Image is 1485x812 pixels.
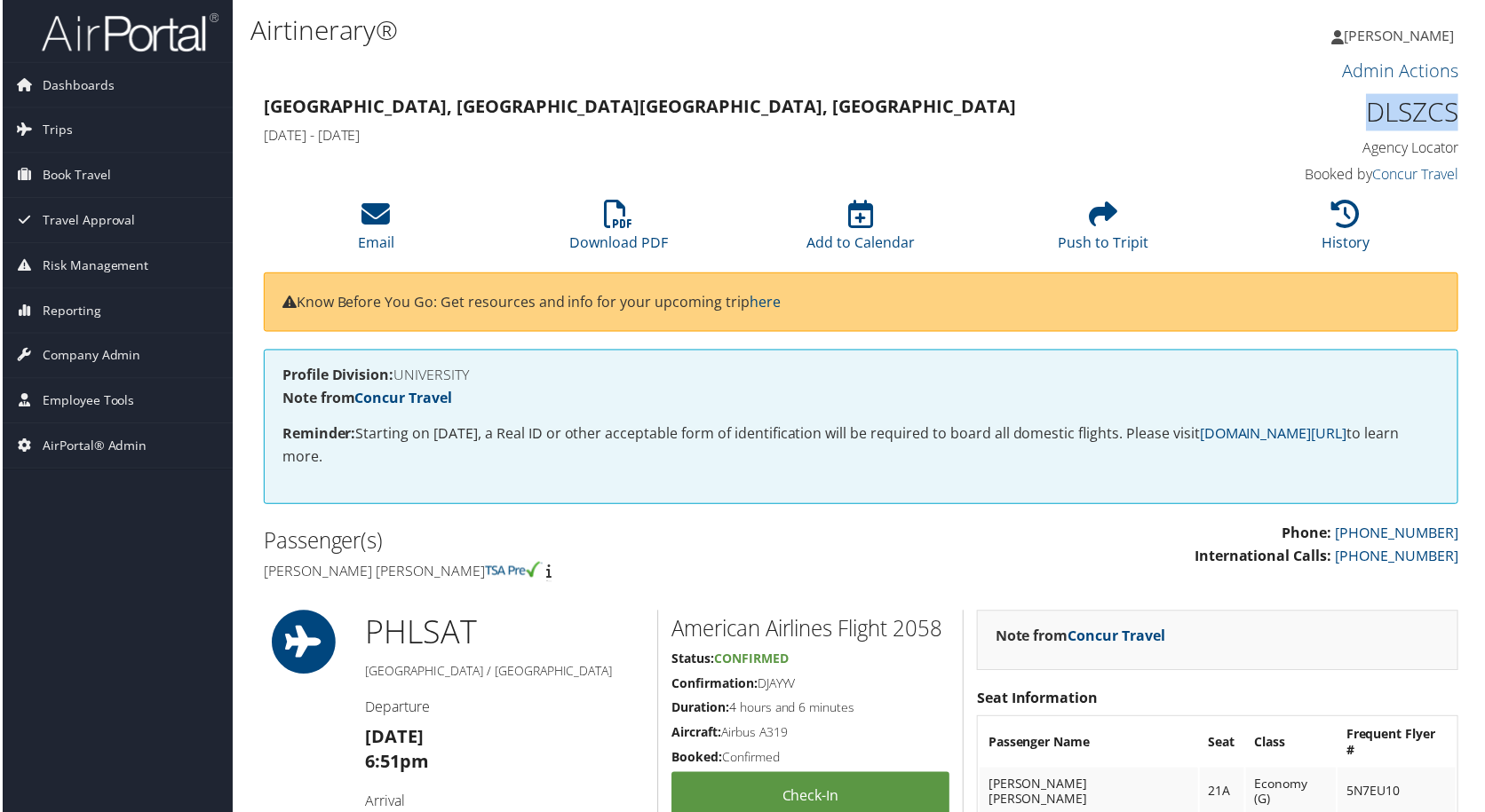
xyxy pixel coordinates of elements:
strong: Confirmation: [671,677,758,694]
h4: Agency Locator [1181,138,1461,158]
a: [PERSON_NAME] [1334,9,1474,62]
a: here [750,293,781,312]
a: History [1324,210,1373,253]
img: airportal-logo.png [39,12,217,53]
strong: [DATE] [364,727,423,751]
span: Book Travel [40,154,108,198]
strong: International Calls: [1196,548,1334,567]
a: Push to Tripit [1060,210,1150,253]
span: Risk Management [40,244,147,288]
h4: UNIVERSITY [281,369,1442,383]
strong: [GEOGRAPHIC_DATA], [GEOGRAPHIC_DATA] [GEOGRAPHIC_DATA], [GEOGRAPHIC_DATA] [262,94,1017,118]
a: Download PDF [569,210,668,253]
h5: DJAYYV [671,677,950,695]
h5: Confirmed [671,751,950,769]
th: Passenger Name [981,721,1200,769]
span: Company Admin [40,335,139,379]
img: tsa-precheck.png [484,564,542,579]
h5: Airbus A319 [671,726,950,744]
span: Confirmed [714,652,789,669]
h4: [DATE] - [DATE] [262,126,1155,146]
span: Employee Tools [40,380,132,424]
span: Reporting [40,289,99,334]
a: Concur Travel [1069,628,1167,648]
h4: Departure [364,699,644,719]
p: Know Before You Go: Get resources and info for your upcoming trip [281,292,1442,315]
span: Trips [40,108,70,153]
strong: Reminder: [281,425,354,445]
h4: Booked by [1181,165,1461,185]
h1: DLSZCS [1181,94,1461,131]
a: Email [357,210,393,253]
h5: 4 hours and 6 minutes [671,701,950,719]
p: Starting on [DATE], a Real ID or other acceptable form of identification will be required to boar... [281,424,1442,469]
h4: [PERSON_NAME] [PERSON_NAME] [262,564,848,583]
span: Dashboards [40,63,112,107]
span: Travel Approval [40,199,133,243]
strong: Duration: [671,701,729,718]
strong: Aircraft: [671,726,721,743]
h2: Passenger(s) [262,527,848,557]
a: Concur Travel [353,390,451,409]
a: [PHONE_NUMBER] [1338,548,1461,567]
span: AirPortal® Admin [40,425,145,469]
strong: Booked: [671,751,722,768]
strong: Status: [671,652,714,669]
strong: Note from [997,628,1167,648]
strong: Note from [281,390,451,409]
strong: Profile Division: [281,367,393,386]
h1: Airtinerary® [249,12,1066,49]
strong: Seat Information [978,690,1100,710]
a: Concur Travel [1375,165,1461,185]
th: Class [1248,721,1338,769]
a: Add to Calendar [807,210,916,253]
th: Frequent Flyer # [1340,721,1458,769]
strong: 6:51pm [364,752,428,776]
h2: American Airlines Flight 2058 [671,616,950,646]
strong: Phone: [1284,524,1334,544]
h1: PHL SAT [364,612,644,657]
a: Admin Actions [1345,59,1461,83]
a: [PHONE_NUMBER] [1338,524,1461,544]
a: [DOMAIN_NAME][URL] [1202,425,1349,445]
span: [PERSON_NAME] [1346,26,1457,45]
th: Seat [1202,721,1246,769]
h5: [GEOGRAPHIC_DATA] / [GEOGRAPHIC_DATA] [364,665,644,682]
